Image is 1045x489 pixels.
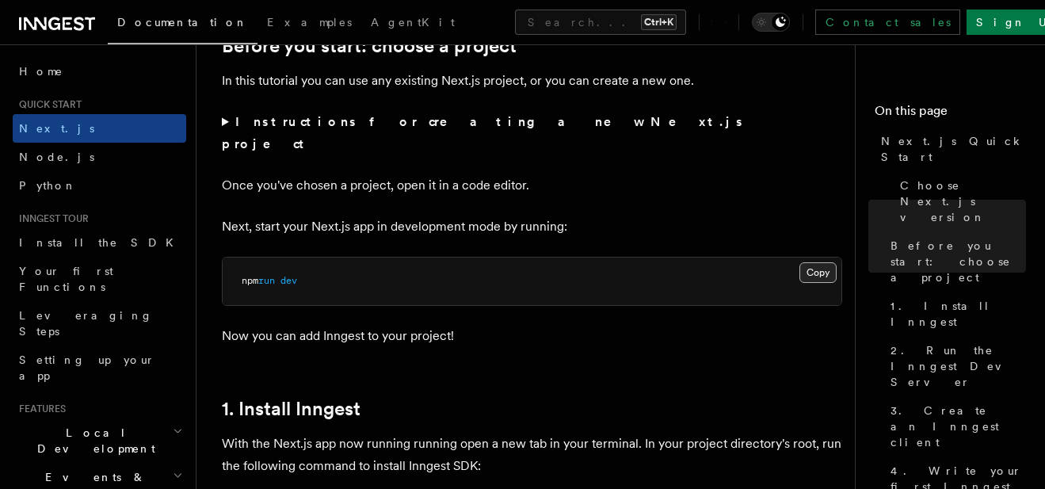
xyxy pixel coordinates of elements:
[891,238,1026,285] span: Before you start: choose a project
[19,122,94,135] span: Next.js
[900,178,1026,225] span: Choose Next.js version
[891,342,1026,390] span: 2. Run the Inngest Dev Server
[884,231,1026,292] a: Before you start: choose a project
[222,114,745,151] strong: Instructions for creating a new Next.js project
[13,425,173,457] span: Local Development
[371,16,455,29] span: AgentKit
[13,346,186,390] a: Setting up your app
[19,353,155,382] span: Setting up your app
[222,398,360,420] a: 1. Install Inngest
[875,101,1026,127] h4: On this page
[13,98,82,111] span: Quick start
[108,5,257,44] a: Documentation
[13,301,186,346] a: Leveraging Steps
[222,111,842,155] summary: Instructions for creating a new Next.js project
[13,257,186,301] a: Your first Functions
[257,5,361,43] a: Examples
[894,171,1026,231] a: Choose Next.js version
[815,10,960,35] a: Contact sales
[19,236,183,249] span: Install the SDK
[884,336,1026,396] a: 2. Run the Inngest Dev Server
[19,179,77,192] span: Python
[13,212,89,225] span: Inngest tour
[884,396,1026,457] a: 3. Create an Inngest client
[19,265,113,293] span: Your first Functions
[267,16,352,29] span: Examples
[258,275,275,286] span: run
[884,292,1026,336] a: 1. Install Inngest
[13,228,186,257] a: Install the SDK
[875,127,1026,171] a: Next.js Quick Start
[641,14,677,30] kbd: Ctrl+K
[19,63,63,79] span: Home
[13,171,186,200] a: Python
[361,5,464,43] a: AgentKit
[19,309,153,338] span: Leveraging Steps
[19,151,94,163] span: Node.js
[222,35,517,57] a: Before you start: choose a project
[13,403,66,415] span: Features
[891,298,1026,330] span: 1. Install Inngest
[515,10,686,35] button: Search...Ctrl+K
[117,16,248,29] span: Documentation
[222,174,842,197] p: Once you've chosen a project, open it in a code editor.
[13,143,186,171] a: Node.js
[881,133,1026,165] span: Next.js Quick Start
[752,13,790,32] button: Toggle dark mode
[222,433,842,477] p: With the Next.js app now running running open a new tab in your terminal. In your project directo...
[222,325,842,347] p: Now you can add Inngest to your project!
[222,70,842,92] p: In this tutorial you can use any existing Next.js project, or you can create a new one.
[13,57,186,86] a: Home
[13,114,186,143] a: Next.js
[799,262,837,283] button: Copy
[891,403,1026,450] span: 3. Create an Inngest client
[242,275,258,286] span: npm
[222,216,842,238] p: Next, start your Next.js app in development mode by running:
[13,418,186,463] button: Local Development
[280,275,297,286] span: dev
